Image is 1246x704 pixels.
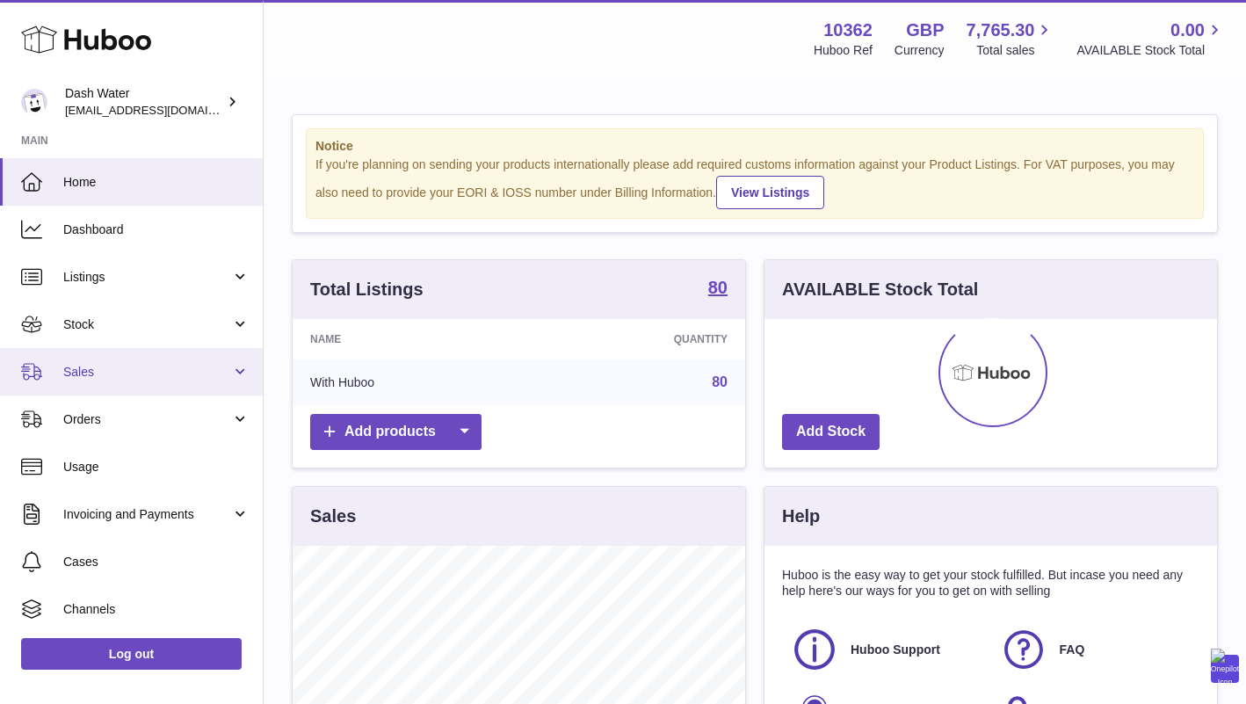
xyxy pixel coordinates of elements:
span: Usage [63,459,250,475]
a: Add products [310,414,482,450]
span: 0.00 [1170,18,1205,42]
img: bea@dash-water.com [21,89,47,115]
a: Log out [21,638,242,670]
p: Huboo is the easy way to get your stock fulfilled. But incase you need any help here's our ways f... [782,567,1199,600]
a: Huboo Support [791,626,982,673]
span: [EMAIL_ADDRESS][DOMAIN_NAME] [65,103,258,117]
strong: Notice [315,138,1194,155]
strong: 80 [708,279,728,296]
div: If you're planning on sending your products internationally please add required customs informati... [315,156,1194,209]
a: 80 [712,374,728,389]
span: Huboo Support [851,642,940,658]
a: Add Stock [782,414,880,450]
strong: GBP [906,18,944,42]
span: Cases [63,554,250,570]
h3: AVAILABLE Stock Total [782,278,978,301]
span: Home [63,174,250,191]
a: View Listings [716,176,824,209]
a: 7,765.30 Total sales [967,18,1055,59]
strong: 10362 [823,18,873,42]
span: Dashboard [63,221,250,238]
a: FAQ [1000,626,1192,673]
a: 0.00 AVAILABLE Stock Total [1076,18,1225,59]
span: Stock [63,316,231,333]
h3: Sales [310,504,356,528]
div: Huboo Ref [814,42,873,59]
h3: Help [782,504,820,528]
span: Listings [63,269,231,286]
h3: Total Listings [310,278,424,301]
th: Quantity [532,319,745,359]
span: Orders [63,411,231,428]
span: FAQ [1060,642,1085,658]
div: Dash Water [65,85,223,119]
span: Total sales [976,42,1054,59]
a: 80 [708,279,728,300]
span: Invoicing and Payments [63,506,231,523]
span: Channels [63,601,250,618]
div: Currency [895,42,945,59]
span: Sales [63,364,231,381]
td: With Huboo [293,359,532,405]
span: 7,765.30 [967,18,1035,42]
th: Name [293,319,532,359]
span: AVAILABLE Stock Total [1076,42,1225,59]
